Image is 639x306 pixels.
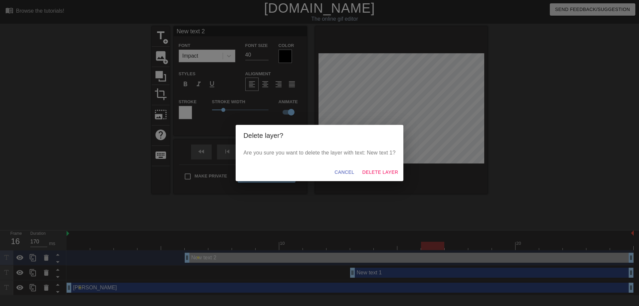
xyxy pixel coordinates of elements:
[334,168,354,176] span: Cancel
[244,149,396,157] p: Are you sure you want to delete the layer with text: New text 1?
[362,168,398,176] span: Delete Layer
[359,166,401,178] button: Delete Layer
[332,166,357,178] button: Cancel
[244,130,396,141] h2: Delete layer?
